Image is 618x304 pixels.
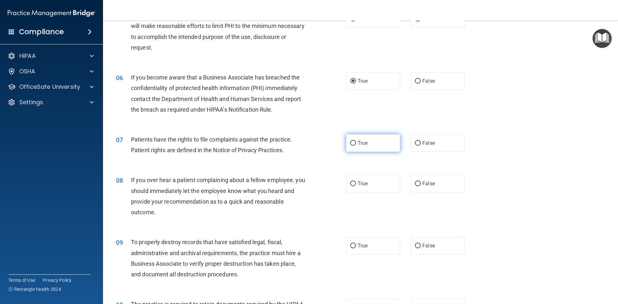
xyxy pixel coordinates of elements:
[358,180,368,187] span: True
[131,239,301,278] span: To properly destroy records that have satisfied legal, fiscal, administrative and archival requir...
[8,83,94,91] a: OfficeSafe University
[19,68,35,75] p: OSHA
[19,83,80,91] p: OfficeSafe University
[19,52,36,60] p: HIPAA
[116,239,123,246] span: 09
[422,243,435,249] span: False
[8,52,94,60] a: HIPAA
[43,277,72,283] a: Privacy Policy
[19,98,43,106] p: Settings
[8,7,95,20] img: PMB logo
[415,79,421,84] input: False
[8,68,94,75] a: OSHA
[8,286,61,292] span: Ⓒ Rectangle Health 2024
[350,79,356,84] input: True
[116,74,123,82] span: 06
[422,180,435,187] span: False
[131,74,301,113] span: If you become aware that a Business Associate has breached the confidentiality of protected healt...
[350,244,356,248] input: True
[8,98,94,106] a: Settings
[8,277,35,283] a: Terms of Use
[358,140,368,146] span: True
[19,27,64,36] h4: Compliance
[593,29,612,48] button: Open Resource Center
[415,244,421,248] input: False
[116,177,123,184] span: 08
[415,181,421,186] input: False
[350,181,356,186] input: True
[131,177,305,216] span: If you over hear a patient complaining about a fellow employee, you should immediately let the em...
[116,136,123,144] span: 07
[358,243,368,249] span: True
[350,141,356,146] input: True
[415,141,421,146] input: False
[422,140,435,146] span: False
[422,78,435,84] span: False
[131,12,305,51] span: The Minimum Necessary Rule means that when disclosing PHI, you will make reasonable efforts to li...
[358,78,368,84] span: True
[131,136,292,153] span: Patients have the rights to file complaints against the practice. Patient rights are defined in t...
